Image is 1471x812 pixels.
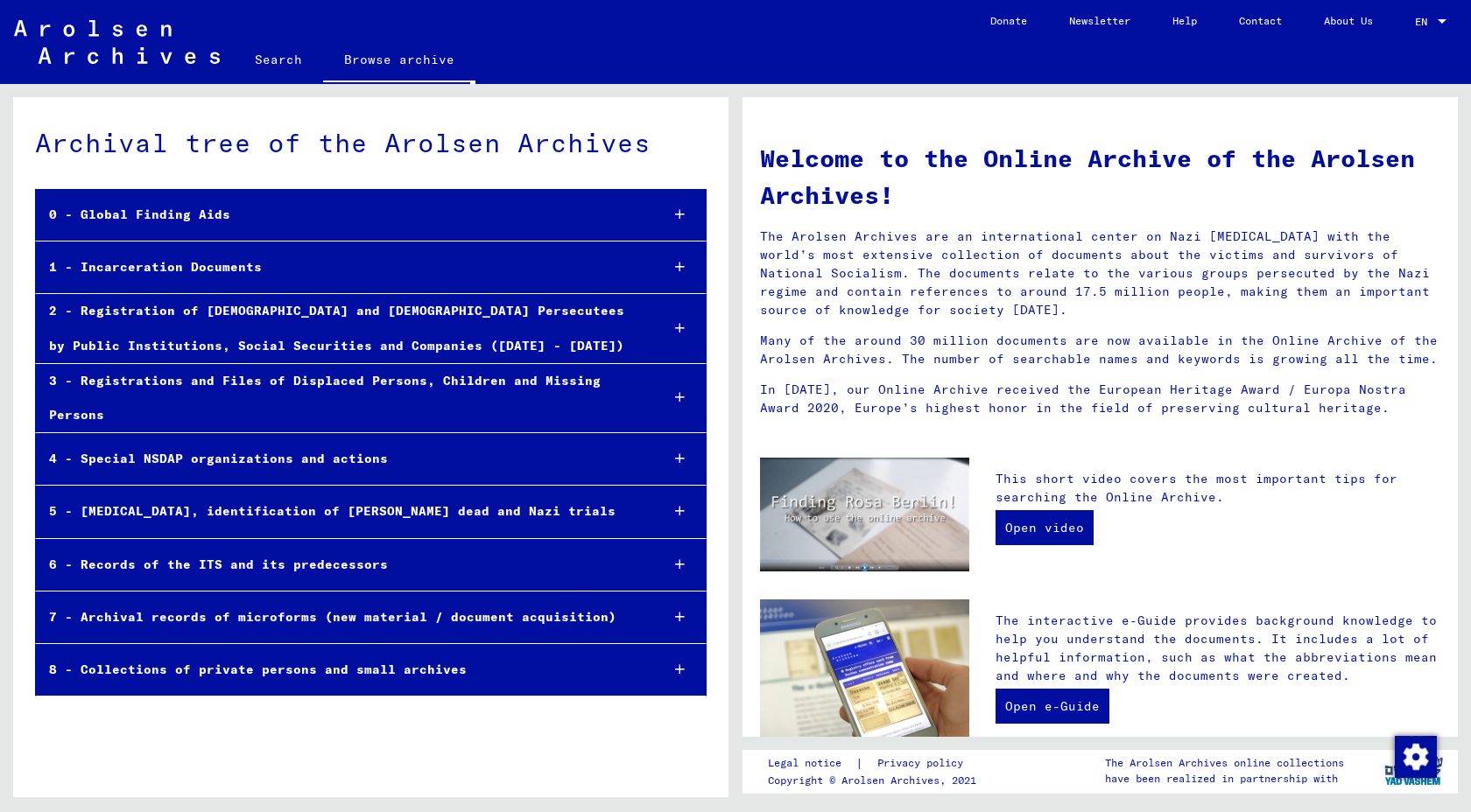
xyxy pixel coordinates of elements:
div: | [768,754,984,773]
p: The Arolsen Archives are an international center on Nazi [MEDICAL_DATA] with the world’s most ext... [760,227,1440,319]
a: Open e-Guide [996,689,1109,724]
img: video.jpg [760,458,969,571]
div: 1 - Incarceration Documents [36,250,645,284]
a: Browse archive [323,38,475,84]
div: 3 - Registrations and Files of Displaced Persons, Children and Missing Persons [36,364,645,432]
img: Change consent [1395,736,1437,778]
div: 7 - Archival records of microforms (new material / document acquisition) [36,600,645,634]
a: Open video [996,510,1094,545]
img: yv_logo.png [1381,749,1446,793]
a: Search [234,38,323,80]
p: Copyright © Arolsen Archives, 2021 [768,773,984,788]
p: In [DATE], our Online Archive received the European Heritage Award / Europa Nostra Award 2020, Eu... [760,381,1440,417]
p: The Arolsen Archives online collections [1105,755,1344,771]
div: 6 - Records of the ITS and its predecessors [36,548,645,582]
img: eguide.jpg [760,599,969,739]
a: Privacy policy [863,754,984,773]
p: Many of the around 30 million documents are now available in the Online Archive of the Arolsen Ar... [760,332,1440,368]
div: Archival tree of the Arolsen Archives [35,123,707,163]
a: Legal notice [768,754,855,773]
span: EN [1415,16,1434,28]
div: 2 - Registration of [DEMOGRAPHIC_DATA] and [DEMOGRAPHIC_DATA] Persecutees by Public Institutions,... [36,294,645,362]
p: This short video covers the most important tips for searching the Online Archive. [996,470,1440,507]
div: 8 - Collections of private persons and small archives [36,653,645,687]
h1: Welcome to the Online Archive of the Arolsen Archives! [760,140,1440,213]
div: 4 - Special NSDAP organizations and actions [36,442,645,476]
p: The interactive e-Guide provides background knowledge to help you understand the documents. It in... [996,612,1440,685]
div: 5 - [MEDICAL_DATA], identification of [PERSON_NAME] dead and Nazi trials [36,494,645,528]
div: Change consent [1394,735,1436,777]
p: have been realized in partnership with [1105,771,1344,787]
div: 0 - Global Finding Aids [36,198,645,232]
img: Arolsen_neg.svg [14,20,220,64]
